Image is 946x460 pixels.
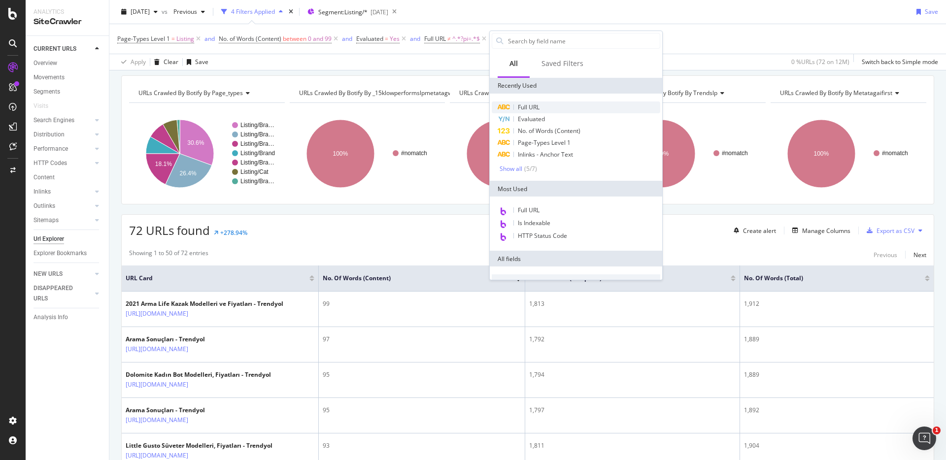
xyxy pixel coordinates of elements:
[618,85,757,101] h4: URLs Crawled By Botify By trendslp
[195,58,208,66] div: Save
[126,415,188,425] a: [URL][DOMAIN_NAME]
[34,130,65,140] div: Distribution
[126,335,231,344] div: Arama Sonuçları - Trendyol
[34,234,64,244] div: Url Explorer
[933,427,941,434] span: 1
[129,249,208,261] div: Showing 1 to 50 of 72 entries
[34,201,55,211] div: Outlinks
[34,201,92,211] a: Outlinks
[126,344,188,354] a: [URL][DOMAIN_NAME]
[34,248,87,259] div: Explorer Bookmarks
[136,85,276,101] h4: URLs Crawled By Botify By page_types
[176,32,194,46] span: Listing
[34,87,102,97] a: Segments
[401,150,427,157] text: #nomatch
[131,58,146,66] div: Apply
[744,335,930,344] div: 1,889
[34,248,102,259] a: Explorer Bookmarks
[410,34,420,43] button: and
[541,59,583,68] div: Saved Filters
[34,172,55,183] div: Content
[240,178,274,185] text: Listing/Bra…
[34,215,59,226] div: Sitemaps
[231,7,275,16] div: 4 Filters Applied
[529,299,736,308] div: 1,813
[333,150,348,157] text: 100%
[34,58,102,68] a: Overview
[34,58,57,68] div: Overview
[518,150,573,159] span: Inlinks - Anchor Text
[126,441,272,450] div: Little Gusto Süveter Modelleri, Fiyatları - Trendyol
[180,170,197,177] text: 26.4%
[518,138,571,147] span: Page-Types Level 1
[126,406,231,415] div: Arama Sonuçları - Trendyol
[912,4,938,20] button: Save
[450,111,604,197] svg: A chart.
[620,89,717,97] span: URLs Crawled By Botify By trendslp
[155,161,172,167] text: 18.1%
[204,34,215,43] button: and
[457,85,597,101] h4: URLs Crawled By Botify By metatagai
[490,251,662,266] div: All fields
[447,34,451,43] span: ≠
[240,159,274,166] text: Listing/Bra…
[126,274,307,283] span: URL Card
[744,370,930,379] div: 1,889
[34,101,58,111] a: Visits
[490,78,662,94] div: Recently Used
[240,131,274,138] text: Listing/Bra…
[117,54,146,70] button: Apply
[323,335,521,344] div: 97
[874,249,897,261] button: Previous
[778,85,917,101] h4: URLs Crawled By Botify By metatagaifirst
[318,8,368,16] span: Segment: Listing/*
[507,33,660,48] input: Search by field name
[283,34,306,43] span: between
[34,130,92,140] a: Distribution
[150,54,178,70] button: Clear
[913,249,926,261] button: Next
[34,312,102,323] a: Analysis Info
[385,34,388,43] span: =
[858,54,938,70] button: Switch back to Simple mode
[34,44,92,54] a: CURRENT URLS
[34,215,92,226] a: Sitemaps
[164,58,178,66] div: Clear
[240,122,274,129] text: Listing/Bra…
[308,32,332,46] span: 0 and 99
[488,33,528,45] button: Add Filter
[522,164,537,173] div: ( 5 / 7 )
[791,58,849,66] div: 0 % URLs ( 72 on 12M )
[34,283,92,304] a: DISAPPEARED URLS
[882,150,908,157] text: #nomatch
[730,223,776,238] button: Create alert
[492,274,660,290] div: URLs
[126,299,283,308] div: 2021 Arma Life Kazak Modelleri ve Fiyatları - Trendyol
[34,144,92,154] a: Performance
[34,187,51,197] div: Inlinks
[297,85,472,101] h4: URLs Crawled By Botify By _15klowperformslpmetatagwai
[34,187,92,197] a: Inlinks
[183,54,208,70] button: Save
[34,158,92,168] a: HTTP Codes
[34,115,74,126] div: Search Engines
[240,168,269,175] text: Listing/Cat
[518,219,550,227] span: Is Indexable
[240,140,274,147] text: Listing/Bra…
[518,103,540,111] span: Full URL
[529,335,736,344] div: 1,792
[34,158,67,168] div: HTTP Codes
[802,227,850,235] div: Manage Columns
[925,7,938,16] div: Save
[424,34,446,43] span: Full URL
[34,115,92,126] a: Search Engines
[323,274,501,283] span: No. of Words (Content)
[744,274,910,283] span: No. of Words (Total)
[171,34,175,43] span: =
[529,441,736,450] div: 1,811
[290,111,444,197] svg: A chart.
[452,32,480,46] span: ^.*?pi=.*$
[34,101,48,111] div: Visits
